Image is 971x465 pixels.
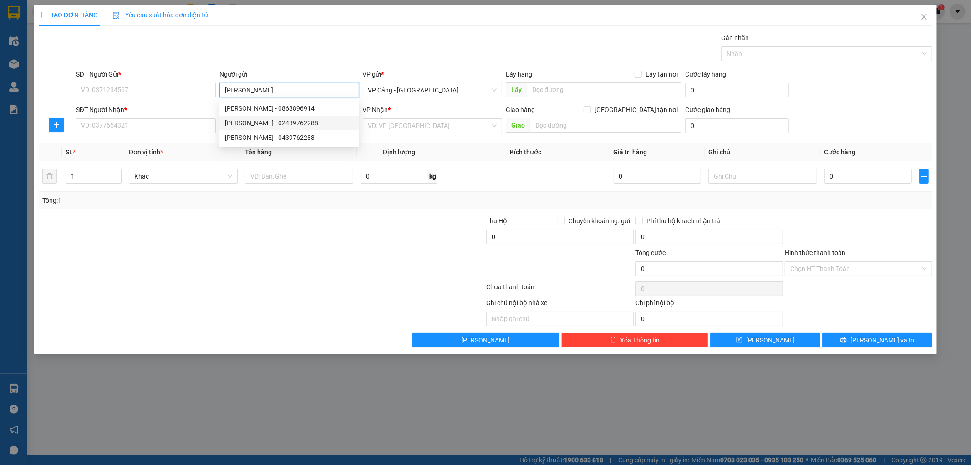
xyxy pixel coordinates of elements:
[486,312,634,326] input: Nhập ghi chú
[76,69,216,79] div: SĐT Người Gửi
[721,34,749,41] label: Gán nhãn
[614,169,701,184] input: 0
[785,249,845,256] label: Hình thức thanh toán
[219,116,359,130] div: Ngọc Nguyên Châu - 02439762288
[642,69,681,79] span: Lấy tận nơi
[363,106,388,113] span: VP Nhận
[824,148,856,156] span: Cước hàng
[102,59,177,69] span: VP nhận:
[225,103,354,113] div: [PERSON_NAME] - 0868896914
[610,337,616,344] span: delete
[5,14,40,49] img: logo
[4,59,96,79] span: VP Cảng - [GEOGRAPHIC_DATA]
[506,106,535,113] span: Giao hàng
[506,71,532,78] span: Lấy hàng
[135,59,177,69] span: VP Lào Cai
[4,59,96,79] span: VP gửi:
[461,335,510,345] span: [PERSON_NAME]
[42,169,57,184] button: delete
[225,133,354,143] div: [PERSON_NAME] - 0439762288
[112,11,208,19] span: Yêu cầu xuất hóa đơn điện tử
[506,118,530,133] span: Giao
[919,169,929,184] button: plus
[66,148,73,156] span: SL
[486,298,634,312] div: Ghi chú nội bộ nhà xe
[219,101,359,116] div: Cty Ngọc Nguyên Châu - 0868896914
[412,333,559,347] button: [PERSON_NAME]
[840,337,847,344] span: printer
[428,169,437,184] span: kg
[850,335,914,345] span: [PERSON_NAME] và In
[46,7,135,17] strong: VIỆT HIẾU LOGISTIC
[911,5,937,30] button: Close
[363,69,503,79] div: VP gửi
[49,118,64,132] button: plus
[54,19,127,28] strong: PHIẾU GỬI HÀNG
[561,333,709,347] button: deleteXóa Thông tin
[822,333,932,347] button: printer[PERSON_NAME] và In
[39,11,98,19] span: TẠO ĐƠN HÀNG
[685,118,789,133] input: Cước giao hàng
[920,13,928,20] span: close
[65,46,117,55] span: 17:12:10 [DATE]
[245,169,354,184] input: VD: Bàn, Ghế
[112,12,120,19] img: icon
[129,148,163,156] span: Đơn vị tính
[219,69,359,79] div: Người gửi
[591,105,681,115] span: [GEOGRAPHIC_DATA] tận nơi
[685,83,789,97] input: Cước lấy hàng
[635,249,666,256] span: Tổng cước
[383,148,415,156] span: Định lượng
[225,118,354,128] div: [PERSON_NAME] - 02439762288
[685,106,730,113] label: Cước giao hàng
[368,83,497,97] span: VP Cảng - Hà Nội
[50,121,63,128] span: plus
[685,71,726,78] label: Cước lấy hàng
[486,282,635,298] div: Chưa thanh toán
[635,298,783,312] div: Chi phí nội bộ
[245,148,272,156] span: Tên hàng
[486,217,507,225] span: Thu Hộ
[708,169,817,184] input: Ghi Chú
[76,30,131,44] strong: 02143888555, 0243777888
[527,82,681,97] input: Dọc đường
[219,130,359,145] div: Ngọc Nguyên Châu - 0439762288
[530,118,681,133] input: Dọc đường
[510,148,541,156] span: Kích thước
[565,216,634,226] span: Chuyển khoản ng. gửi
[136,17,190,26] span: BD1308250153
[614,148,647,156] span: Giá trị hàng
[620,335,660,345] span: Xóa Thông tin
[42,195,375,205] div: Tổng: 1
[506,82,527,97] span: Lấy
[736,337,742,344] span: save
[920,173,929,180] span: plus
[39,12,45,18] span: plus
[710,333,820,347] button: save[PERSON_NAME]
[746,335,795,345] span: [PERSON_NAME]
[643,216,724,226] span: Phí thu hộ khách nhận trả
[134,169,232,183] span: Khác
[76,105,216,115] div: SĐT Người Nhận
[705,143,821,161] th: Ghi chú
[51,30,96,37] strong: TĐ chuyển phát:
